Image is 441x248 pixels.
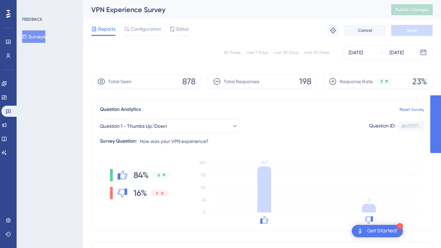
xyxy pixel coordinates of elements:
[100,119,238,133] button: Question 1 - Thumbs Up/Down
[340,77,373,86] span: Response Rate
[224,77,259,86] span: Total Responses
[367,227,397,235] div: Get Started!
[369,122,395,131] div: Question ID:
[199,160,206,165] tspan: 180
[100,137,137,145] div: Survey Question:
[391,4,433,15] button: Publish Changes
[274,50,298,55] div: Last 30 Days
[100,122,167,130] span: Question 1 - Thumbs Up/Down
[134,170,149,181] span: 84%
[407,28,417,33] span: Save
[358,28,372,33] span: Cancel
[108,77,131,86] span: Total Seen
[100,105,141,114] span: Question Analytics
[156,190,158,196] span: 6
[131,25,161,33] span: Configuration
[261,159,268,166] tspan: 167
[397,223,403,229] div: 1
[352,225,403,237] div: Open Get Started! checklist, remaining modules: 1
[246,50,268,55] div: Last 7 Days
[224,50,240,55] div: All Times
[203,210,206,215] tspan: 0
[98,25,116,33] span: Reports
[412,76,427,87] span: 23%
[389,48,404,57] div: [DATE]
[158,172,160,178] span: 6
[344,25,386,36] button: Cancel
[201,198,206,202] tspan: 45
[356,227,364,235] img: launcher-image-alternative-text
[182,76,195,87] span: 878
[201,185,206,190] tspan: 90
[401,123,421,129] div: 28c57577...
[299,76,311,87] span: 198
[140,137,209,145] span: How was your VPN experience?
[134,188,147,199] span: 16%
[349,48,363,57] div: [DATE]
[304,50,329,55] div: Last 90 Days
[380,79,383,84] span: 3
[367,197,371,203] tspan: 31
[22,17,42,22] div: FEEDBACK
[22,30,45,43] button: Surveys
[399,107,424,112] a: Reset Survey
[395,7,429,12] span: Publish Changes
[391,25,433,36] button: Save
[412,221,433,241] iframe: UserGuiding AI Assistant Launcher
[200,173,206,178] tspan: 135
[176,25,189,33] span: Editor
[91,5,374,15] div: VPN Experience Survey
